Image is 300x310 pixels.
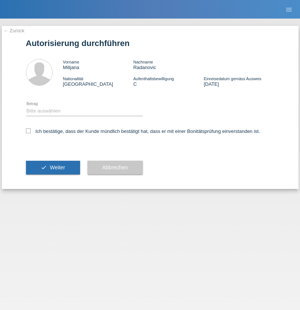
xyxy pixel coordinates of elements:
[26,161,80,175] button: check Weiter
[133,60,153,64] span: Nachname
[4,28,24,33] a: ← Zurück
[63,76,83,81] span: Nationalität
[41,164,47,170] i: check
[102,164,128,170] span: Abbrechen
[50,164,65,170] span: Weiter
[63,59,133,70] div: Milijana
[133,76,174,81] span: Aufenthaltsbewilligung
[26,39,274,48] h1: Autorisierung durchführen
[281,7,296,12] a: menu
[88,161,143,175] button: Abbrechen
[26,128,260,134] label: Ich bestätige, dass der Kunde mündlich bestätigt hat, dass er mit einer Bonitätsprüfung einversta...
[204,76,274,87] div: [DATE]
[133,76,204,87] div: C
[133,59,204,70] div: Radanovic
[285,6,293,13] i: menu
[63,76,133,87] div: [GEOGRAPHIC_DATA]
[204,76,261,81] span: Einreisedatum gemäss Ausweis
[63,60,79,64] span: Vorname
